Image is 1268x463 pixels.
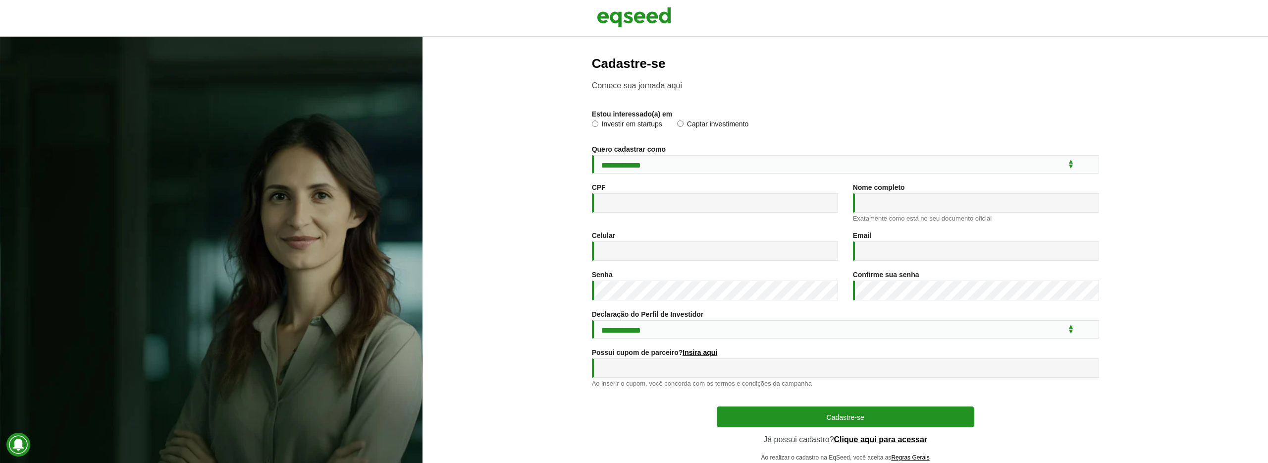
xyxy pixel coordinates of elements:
a: Regras Gerais [891,455,929,461]
label: Quero cadastrar como [592,146,666,153]
img: EqSeed Logo [597,5,671,30]
label: Email [853,232,871,239]
button: Cadastre-se [717,406,974,427]
a: Clique aqui para acessar [834,436,928,444]
p: Comece sua jornada aqui [592,81,1099,90]
div: Ao inserir o cupom, você concorda com os termos e condições da campanha [592,380,1099,387]
p: Já possui cadastro? [717,435,974,444]
input: Captar investimento [677,120,684,127]
label: Nome completo [853,184,905,191]
label: CPF [592,184,606,191]
h2: Cadastre-se [592,57,1099,71]
input: Investir em startups [592,120,598,127]
label: Senha [592,271,613,278]
p: Ao realizar o cadastro na EqSeed, você aceita as [717,454,974,461]
label: Investir em startups [592,120,662,130]
label: Captar investimento [677,120,749,130]
label: Possui cupom de parceiro? [592,349,718,356]
a: Insira aqui [683,349,717,356]
label: Celular [592,232,615,239]
label: Declaração do Perfil de Investidor [592,311,704,318]
label: Estou interessado(a) em [592,111,673,117]
label: Confirme sua senha [853,271,919,278]
div: Exatamente como está no seu documento oficial [853,215,1099,222]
